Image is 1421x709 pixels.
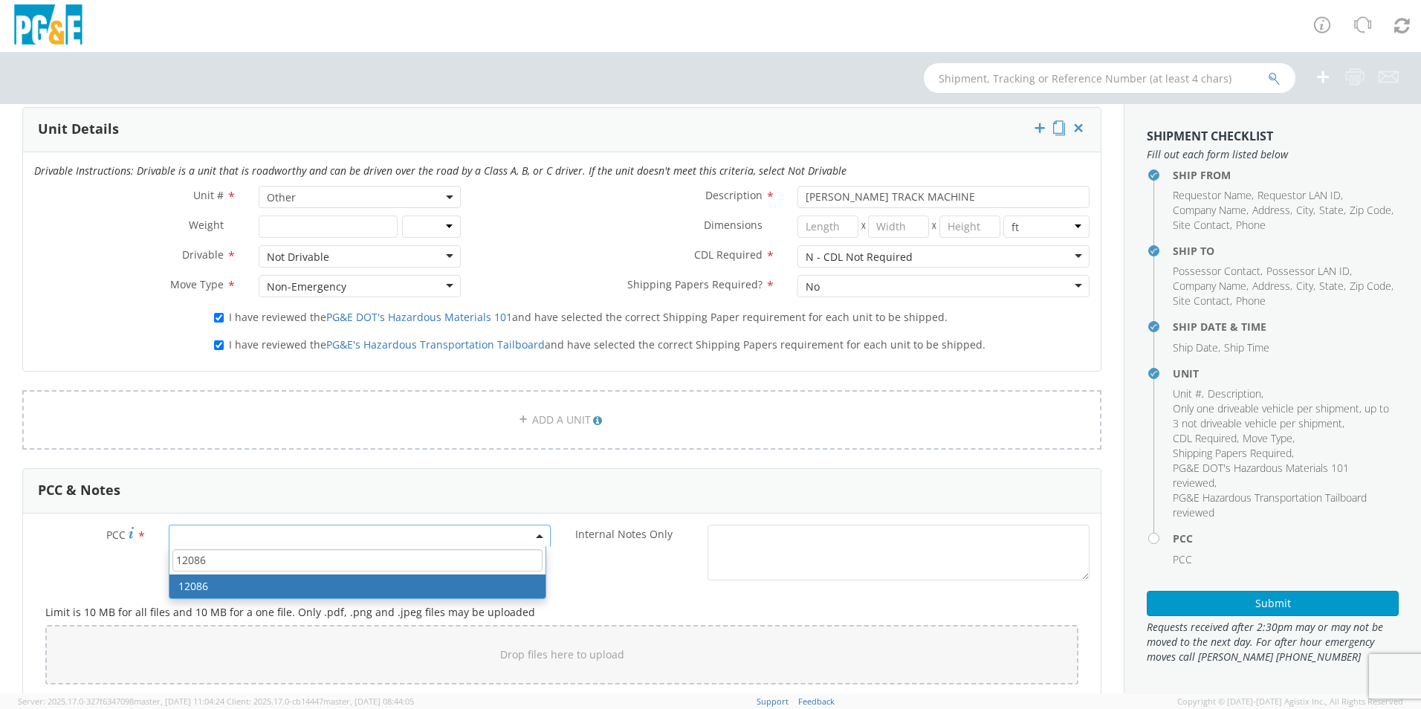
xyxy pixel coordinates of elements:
[1252,203,1292,218] li: ,
[1173,321,1399,332] h4: Ship Date & Time
[1147,147,1399,162] span: Fill out each form listed below
[189,218,224,232] span: Weight
[798,696,835,707] a: Feedback
[705,188,763,202] span: Description
[34,164,847,178] i: Drivable Instructions: Drivable is a unit that is roadworthy and can be driven over the road by a...
[1173,386,1204,401] li: ,
[1173,491,1367,519] span: PG&E Hazardous Transportation Tailboard reviewed
[1236,218,1266,232] span: Phone
[1147,591,1399,616] button: Submit
[227,696,414,707] span: Client: 2025.17.0-cb14447
[1173,340,1218,354] span: Ship Date
[924,63,1295,93] input: Shipment, Tracking or Reference Number (at least 4 chars)
[500,647,624,661] span: Drop files here to upload
[323,696,414,707] span: master, [DATE] 08:44:05
[134,696,224,707] span: master, [DATE] 11:04:24
[1296,203,1315,218] li: ,
[229,310,948,324] span: I have reviewed the and have selected the correct Shipping Paper requirement for each unit to be ...
[267,250,329,265] div: Not Drivable
[1243,431,1295,446] li: ,
[1173,294,1232,308] li: ,
[169,574,546,598] li: 12086
[1252,203,1290,217] span: Address
[1296,279,1313,293] span: City
[38,483,120,498] h3: PCC & Notes
[1173,431,1237,445] span: CDL Required
[1319,279,1344,293] span: State
[627,277,763,291] span: Shipping Papers Required?
[1173,264,1263,279] li: ,
[1173,461,1349,490] span: PG&E DOT's Hazardous Materials 101 reviewed
[1147,128,1273,144] strong: Shipment Checklist
[326,337,545,352] a: PG&E's Hazardous Transportation Tailboard
[1319,203,1344,217] span: State
[757,696,789,707] a: Support
[229,337,985,352] span: I have reviewed the and have selected the correct Shipping Papers requirement for each unit to be...
[1224,340,1269,354] span: Ship Time
[1173,533,1399,544] h4: PCC
[267,279,346,294] div: Non-Emergency
[1173,386,1202,401] span: Unit #
[1173,279,1246,293] span: Company Name
[18,696,224,707] span: Server: 2025.17.0-327f6347098
[1208,386,1261,401] span: Description
[1173,368,1399,379] h4: Unit
[45,606,1078,618] h5: Limit is 10 MB for all files and 10 MB for a one file. Only .pdf, .png and .jpeg files may be upl...
[1177,696,1403,708] span: Copyright © [DATE]-[DATE] Agistix Inc., All Rights Reserved
[1173,188,1252,202] span: Requestor Name
[193,188,224,202] span: Unit #
[868,216,929,238] input: Width
[214,340,224,350] input: I have reviewed thePG&E's Hazardous Transportation Tailboardand have selected the correct Shippin...
[1173,218,1230,232] span: Site Contact
[11,4,85,48] img: pge-logo-06675f144f4cfa6a6814.png
[1243,431,1292,445] span: Move Type
[106,528,126,542] span: PCC
[214,313,224,323] input: I have reviewed thePG&E DOT's Hazardous Materials 101and have selected the correct Shipping Paper...
[1173,552,1192,566] span: PCC
[1173,446,1294,461] li: ,
[704,218,763,232] span: Dimensions
[1236,294,1266,308] span: Phone
[1173,279,1249,294] li: ,
[1266,264,1350,278] span: Possessor LAN ID
[575,527,673,541] span: Internal Notes Only
[267,190,453,204] span: Other
[1266,264,1352,279] li: ,
[1257,188,1341,202] span: Requestor LAN ID
[1296,279,1315,294] li: ,
[1173,218,1232,233] li: ,
[797,216,858,238] input: Length
[1350,279,1394,294] li: ,
[806,250,913,265] div: N - CDL Not Required
[1173,245,1399,256] h4: Ship To
[1173,264,1260,278] span: Possessor Contact
[326,310,512,324] a: PG&E DOT's Hazardous Materials 101
[1319,279,1346,294] li: ,
[806,279,820,294] div: No
[1173,431,1239,446] li: ,
[1173,446,1292,460] span: Shipping Papers Required
[1173,401,1389,430] span: Only one driveable vehicle per shipment, up to 3 not driveable vehicle per shipment
[1147,620,1399,664] span: Requests received after 2:30pm may or may not be moved to the next day. For after hour emergency ...
[1319,203,1346,218] li: ,
[1173,294,1230,308] span: Site Contact
[1173,169,1399,181] h4: Ship From
[1350,203,1394,218] li: ,
[182,247,224,262] span: Drivable
[858,216,869,238] span: X
[1252,279,1290,293] span: Address
[1208,386,1263,401] li: ,
[1173,203,1246,217] span: Company Name
[170,277,224,291] span: Move Type
[22,390,1101,450] a: ADD A UNIT
[694,247,763,262] span: CDL Required
[1173,401,1395,431] li: ,
[38,122,119,137] h3: Unit Details
[1173,203,1249,218] li: ,
[1173,461,1395,491] li: ,
[1257,188,1343,203] li: ,
[259,186,461,208] span: Other
[1296,203,1313,217] span: City
[929,216,939,238] span: X
[1252,279,1292,294] li: ,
